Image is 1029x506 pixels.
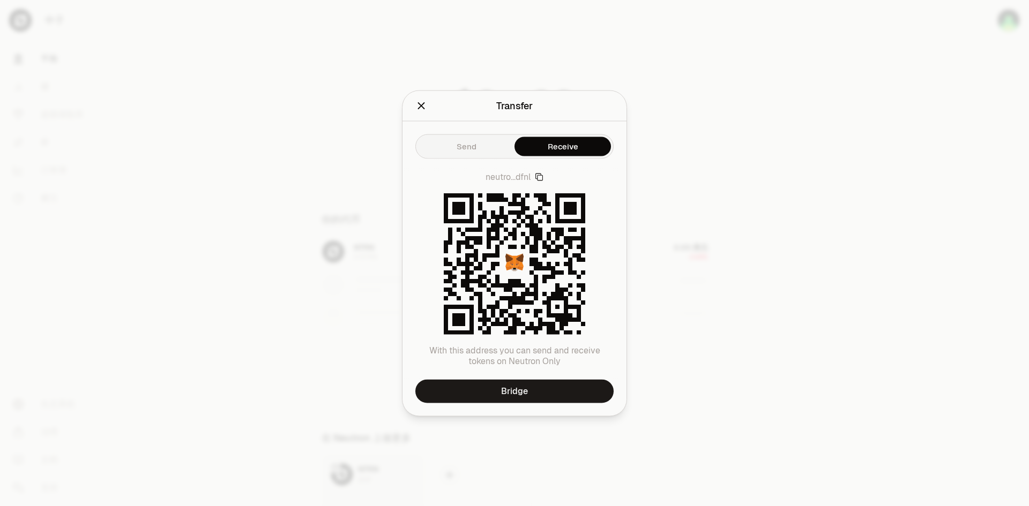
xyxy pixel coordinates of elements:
button: Close [415,98,427,113]
button: neutro...dfnl [486,171,543,182]
div: Transfer [496,98,533,113]
button: Send [418,137,514,156]
button: Receive [514,137,611,156]
span: neutro...dfnl [486,171,531,182]
a: Bridge [415,379,614,403]
p: With this address you can send and receive tokens on Neutron Only [415,345,614,366]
